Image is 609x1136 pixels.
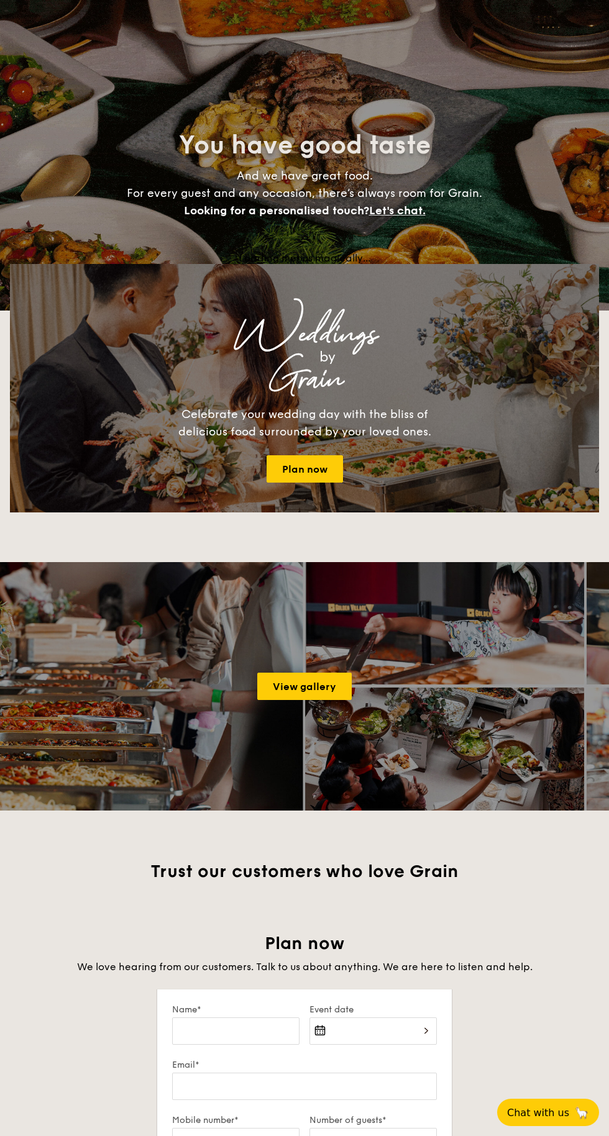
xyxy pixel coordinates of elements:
div: Celebrate your wedding day with the bliss of delicious food surrounded by your loved ones. [165,406,444,440]
a: View gallery [257,673,352,700]
label: Event date [309,1004,437,1015]
div: by [112,346,543,368]
div: Loading menus magically... [10,252,599,264]
div: Weddings [66,324,543,346]
label: Email* [172,1060,437,1070]
span: We love hearing from our customers. Talk to us about anything. We are here to listen and help. [77,961,533,973]
button: Chat with us🦙 [497,1099,599,1126]
label: Number of guests* [309,1115,437,1125]
label: Mobile number* [172,1115,300,1125]
span: Chat with us [507,1107,569,1119]
a: Plan now [267,455,343,483]
span: Let's chat. [369,204,426,217]
label: Name* [172,1004,300,1015]
div: Grain [66,368,543,391]
span: 🦙 [574,1106,589,1120]
span: Plan now [265,933,345,954]
h2: Trust our customers who love Grain [65,860,544,883]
